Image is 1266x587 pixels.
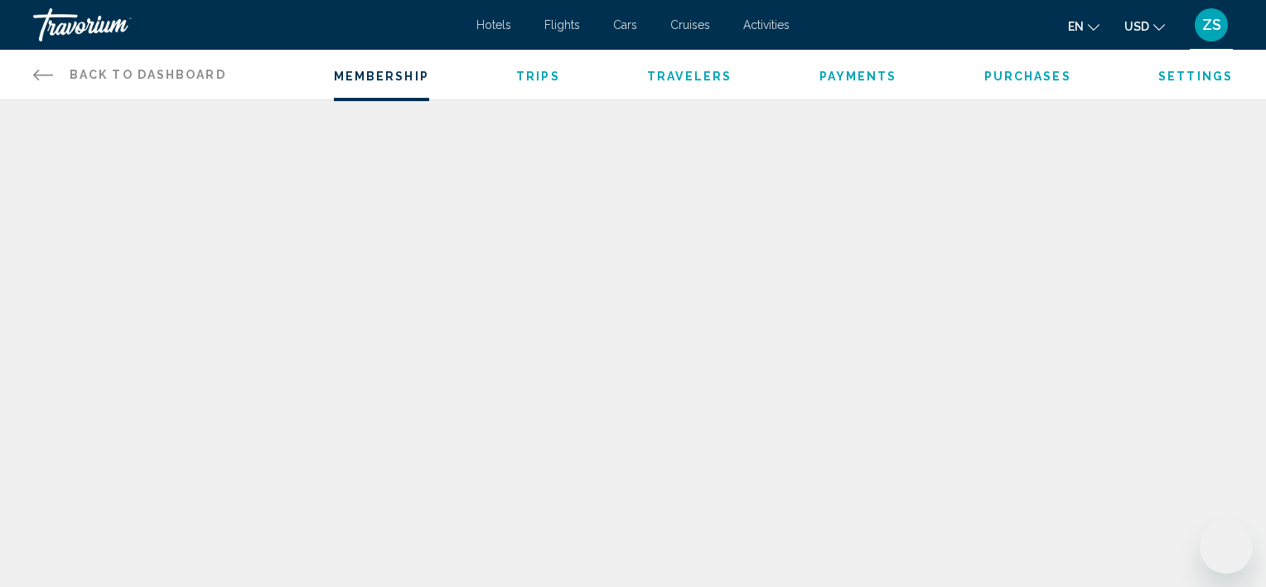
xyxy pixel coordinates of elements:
a: Membership [334,70,429,83]
a: Settings [1158,70,1233,83]
a: Purchases [984,70,1071,83]
button: User Menu [1190,7,1233,42]
a: Flights [544,18,580,32]
span: ZS [1202,17,1221,33]
a: Activities [743,18,790,32]
a: Payments [819,70,897,83]
a: Cruises [670,18,710,32]
span: Back to Dashboard [70,68,226,81]
button: Change currency [1124,14,1165,38]
a: Hotels [476,18,511,32]
button: Change language [1068,14,1099,38]
a: Travelers [647,70,732,83]
a: Travorium [33,8,460,41]
a: Back to Dashboard [33,50,226,99]
a: Cars [613,18,637,32]
a: Trips [516,70,560,83]
span: USD [1124,20,1149,33]
iframe: Button to launch messaging window [1200,521,1253,574]
span: en [1068,20,1084,33]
